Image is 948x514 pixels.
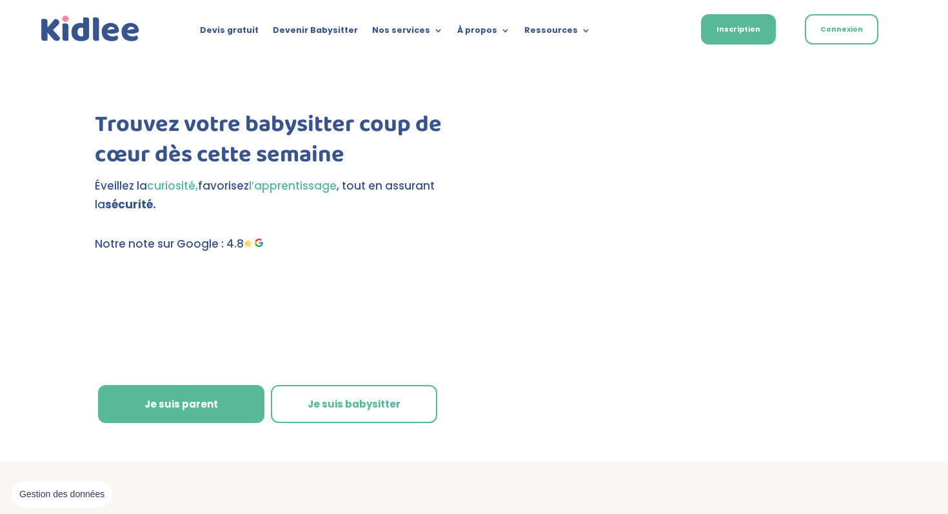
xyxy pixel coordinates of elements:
h1: Trouvez votre babysitter coup de cœur dès cette semaine [95,110,453,177]
a: Devis gratuit [200,26,259,40]
strong: sécurité. [105,197,156,212]
span: curiosité, [147,178,198,193]
span: l’apprentissage [249,178,337,193]
a: Connexion [805,14,878,44]
a: Devenir Babysitter [273,26,358,40]
img: Atelier thematique [95,326,241,353]
span: Gestion des données [19,489,104,500]
a: Kidlee Logo [38,13,143,45]
p: Notre note sur Google : 4.8 [95,235,453,253]
p: Éveillez la favorisez , tout en assurant la [95,177,453,214]
a: Nos services [372,26,443,40]
img: logo_kidlee_bleu [38,13,143,45]
button: Gestion des données [12,481,112,508]
img: weekends [270,257,391,284]
img: Mercredi [95,290,222,320]
a: Je suis babysitter [271,385,437,424]
a: Ressources [524,26,591,40]
img: Sortie decole [95,257,208,283]
a: Je suis parent [98,385,264,424]
a: À propos [457,26,510,40]
img: Français [656,26,667,34]
img: Thematique [304,326,391,356]
a: Inscription [701,14,776,44]
img: Anniversaire [288,290,388,317]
